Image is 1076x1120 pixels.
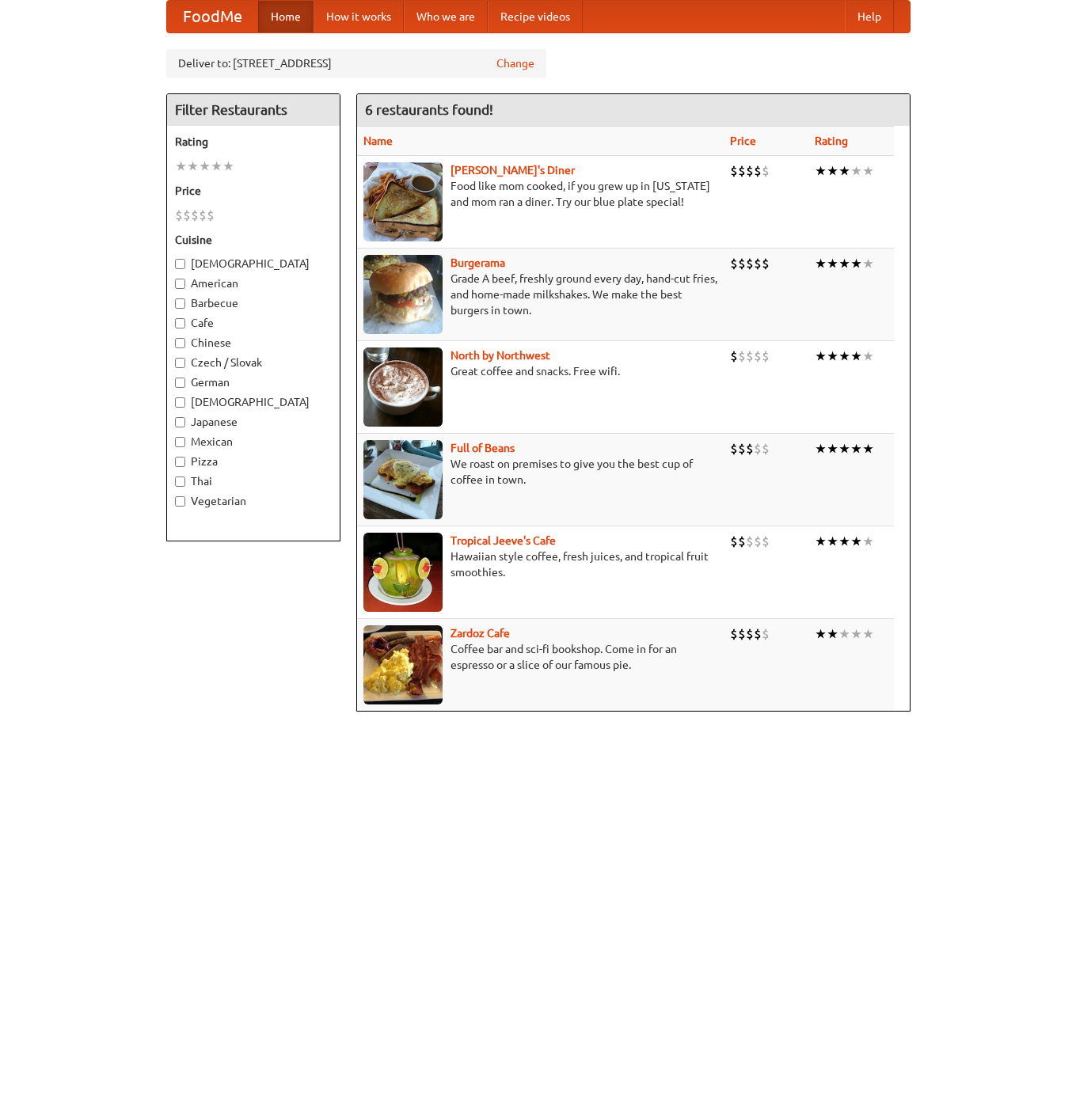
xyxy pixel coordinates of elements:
[451,442,515,454] a: Full of Beans
[730,162,738,180] li: $
[754,440,762,457] li: $
[827,162,838,180] li: ★
[175,454,332,469] label: Pizza
[451,534,556,547] a: Tropical Jeeve's Cafe
[207,207,215,224] li: $
[738,533,746,550] li: $
[183,207,191,224] li: $
[738,440,746,457] li: $
[175,295,332,311] label: Barbecue
[850,533,862,550] li: ★
[175,298,185,309] input: Barbecue
[762,162,770,180] li: $
[862,625,874,643] li: ★
[738,625,746,643] li: $
[175,279,185,289] input: American
[850,347,862,365] li: ★
[404,1,488,32] a: Who we are
[175,158,187,175] li: ★
[862,440,874,457] li: ★
[730,440,738,457] li: $
[850,440,862,457] li: ★
[175,394,332,410] label: [DEMOGRAPHIC_DATA]
[363,641,717,673] p: Coffee bar and sci-fi bookshop. Come in for an espresso or a slice of our famous pie.
[166,49,546,78] div: Deliver to: [STREET_ADDRESS]
[175,493,332,509] label: Vegetarian
[730,533,738,550] li: $
[363,162,443,241] img: sallys.jpg
[827,625,838,643] li: ★
[363,456,717,488] p: We roast on premises to give you the best cup of coffee in town.
[363,271,717,318] p: Grade A beef, freshly ground every day, hand-cut fries, and home-made milkshakes. We make the bes...
[754,625,762,643] li: $
[363,440,443,519] img: beans.jpg
[762,533,770,550] li: $
[496,55,534,71] a: Change
[451,164,575,177] b: [PERSON_NAME]'s Diner
[314,1,404,32] a: How it works
[363,549,717,580] p: Hawaiian style coffee, fresh juices, and tropical fruit smoothies.
[762,347,770,365] li: $
[199,158,211,175] li: ★
[746,440,754,457] li: $
[838,440,850,457] li: ★
[363,255,443,334] img: burgerama.jpg
[175,358,185,368] input: Czech / Slovak
[175,318,185,328] input: Cafe
[363,178,717,210] p: Food like mom cooked, if you grew up in [US_STATE] and mom ran a diner. Try our blue plate special!
[838,625,850,643] li: ★
[167,1,258,32] a: FoodMe
[754,255,762,272] li: $
[211,158,222,175] li: ★
[451,627,510,640] a: Zardoz Cafe
[746,625,754,643] li: $
[175,256,332,271] label: [DEMOGRAPHIC_DATA]
[754,533,762,550] li: $
[451,349,550,362] b: North by Northwest
[363,363,717,379] p: Great coffee and snacks. Free wifi.
[175,374,332,390] label: German
[762,625,770,643] li: $
[451,256,505,269] a: Burgerama
[187,158,199,175] li: ★
[815,255,827,272] li: ★
[199,207,207,224] li: $
[730,135,756,147] a: Price
[850,162,862,180] li: ★
[815,347,827,365] li: ★
[167,94,340,126] h4: Filter Restaurants
[862,255,874,272] li: ★
[175,414,332,430] label: Japanese
[363,135,393,147] a: Name
[175,183,332,199] h5: Price
[746,533,754,550] li: $
[175,207,183,224] li: $
[488,1,583,32] a: Recipe videos
[175,259,185,269] input: [DEMOGRAPHIC_DATA]
[827,347,838,365] li: ★
[191,207,199,224] li: $
[746,255,754,272] li: $
[175,335,332,351] label: Chinese
[762,440,770,457] li: $
[838,162,850,180] li: ★
[738,347,746,365] li: $
[815,135,848,147] a: Rating
[175,434,332,450] label: Mexican
[730,255,738,272] li: $
[862,162,874,180] li: ★
[175,417,185,427] input: Japanese
[175,397,185,408] input: [DEMOGRAPHIC_DATA]
[258,1,314,32] a: Home
[175,315,332,331] label: Cafe
[862,533,874,550] li: ★
[746,347,754,365] li: $
[862,347,874,365] li: ★
[815,533,827,550] li: ★
[827,255,838,272] li: ★
[175,338,185,348] input: Chinese
[754,162,762,180] li: $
